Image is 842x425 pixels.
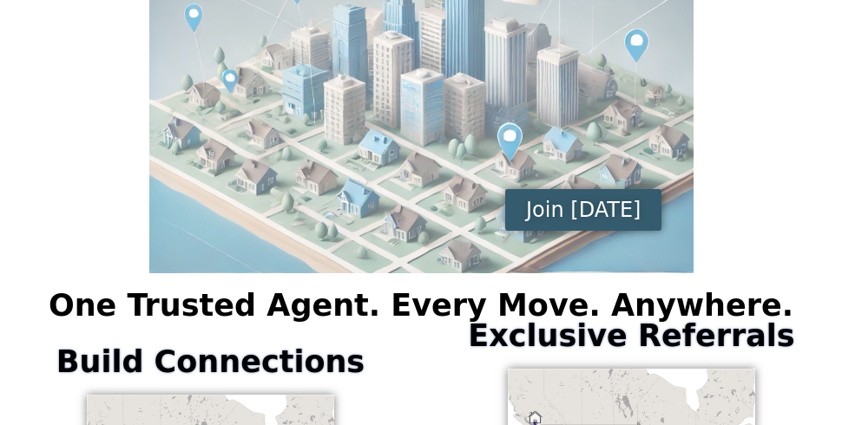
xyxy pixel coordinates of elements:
h2: One Trusted Agent. Every Move. Anywhere. [9,291,833,321]
span: Join [DATE] [526,199,641,220]
h2: Exclusive Referrals [438,321,825,351]
h2: Build Connections [56,347,365,377]
a: Join [DATE] [505,189,661,231]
